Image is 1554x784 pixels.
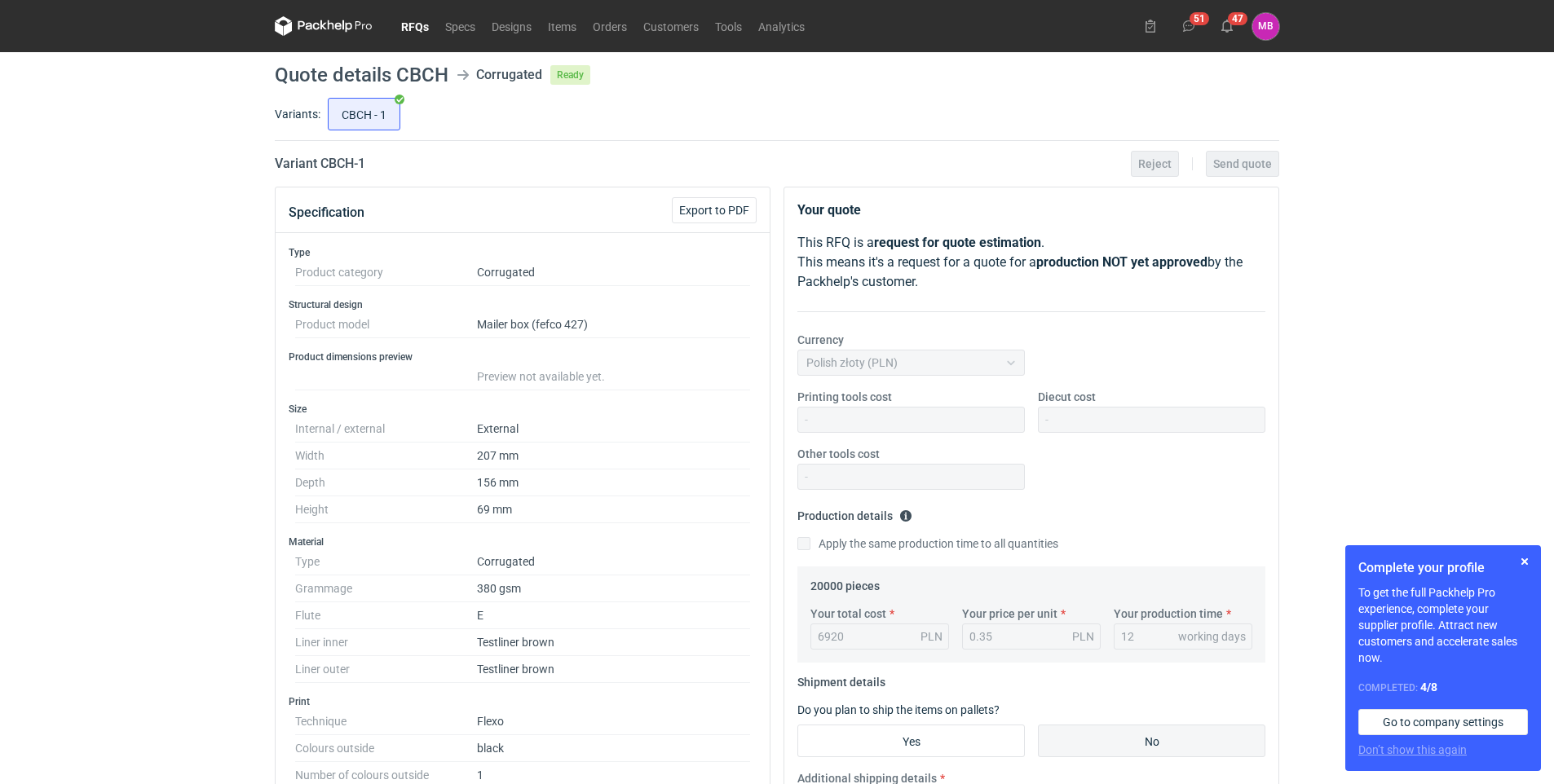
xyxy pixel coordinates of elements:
[275,106,320,122] label: Variants:
[1138,158,1172,170] span: Reject
[476,65,542,85] div: Corrugated
[477,656,750,683] dd: Testliner brown
[295,735,477,762] dt: Colours outside
[672,197,757,223] button: Export to PDF
[295,548,477,575] dt: Type
[275,154,365,174] h2: Variant CBCH - 1
[1358,558,1528,578] h1: Complete your profile
[540,16,585,36] a: Items
[797,389,892,405] label: Printing tools cost
[295,602,477,629] dt: Flute
[295,656,477,683] dt: Liner outer
[1178,628,1246,645] div: working days
[1358,742,1467,758] button: Don’t show this again
[1206,151,1279,177] button: Send quote
[797,703,1000,716] label: Do you plan to ship the items on pallets?
[275,65,448,85] h1: Quote details CBCH
[1114,606,1223,622] label: Your production time
[797,233,1265,292] p: This RFQ is a . This means it's a request for a quote for a by the Packhelp's customer.
[1072,628,1094,645] div: PLN
[477,259,750,286] dd: Corrugated
[295,469,477,496] dt: Depth
[797,669,885,689] legend: Shipment details
[477,370,605,383] span: Preview not available yet.
[295,575,477,602] dt: Grammage
[477,602,750,629] dd: E
[585,16,635,36] a: Orders
[797,535,1058,552] label: Apply the same production time to all quantities
[1213,158,1272,170] span: Send quote
[328,98,400,130] label: CBCH - 1
[1420,680,1437,694] strong: 4 / 8
[1252,13,1279,40] div: Mateusz Borowik
[477,496,750,523] dd: 69 mm
[477,416,750,443] dd: External
[289,298,757,311] h3: Structural design
[289,246,757,259] h3: Type
[477,548,750,575] dd: Corrugated
[797,503,912,522] legend: Production details
[962,606,1057,622] label: Your price per unit
[810,606,886,622] label: Your total cost
[289,403,757,416] h3: Size
[483,16,540,36] a: Designs
[810,573,880,592] legend: 20000 pieces
[477,735,750,762] dd: black
[1176,13,1202,39] button: 51
[635,16,707,36] a: Customers
[750,16,813,36] a: Analytics
[289,695,757,708] h3: Print
[437,16,483,36] a: Specs
[289,535,757,548] h3: Material
[1515,552,1534,571] button: Skip for now
[295,311,477,338] dt: Product model
[477,629,750,656] dd: Testliner brown
[477,311,750,338] dd: Mailer box (fefco 427)
[477,575,750,602] dd: 380 gsm
[275,16,373,36] svg: Packhelp Pro
[1038,389,1096,405] label: Diecut cost
[1358,679,1528,696] div: Completed:
[1358,584,1528,666] p: To get the full Packhelp Pro experience, complete your supplier profile. Attract new customers an...
[295,496,477,523] dt: Height
[1252,13,1279,40] button: MB
[477,469,750,496] dd: 156 mm
[797,446,880,462] label: Other tools cost
[295,629,477,656] dt: Liner inner
[1036,254,1207,270] strong: production NOT yet approved
[1358,709,1528,735] a: Go to company settings
[289,350,757,363] h3: Product dimensions preview
[295,259,477,286] dt: Product category
[550,65,590,85] span: Ready
[393,16,437,36] a: RFQs
[295,443,477,469] dt: Width
[920,628,943,645] div: PLN
[295,416,477,443] dt: Internal / external
[797,202,861,218] strong: Your quote
[295,708,477,735] dt: Technique
[477,708,750,735] dd: Flexo
[289,193,364,232] button: Specification
[1131,151,1179,177] button: Reject
[679,205,749,216] span: Export to PDF
[1214,13,1240,39] button: 47
[707,16,750,36] a: Tools
[477,443,750,469] dd: 207 mm
[797,332,844,348] label: Currency
[874,235,1041,250] strong: request for quote estimation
